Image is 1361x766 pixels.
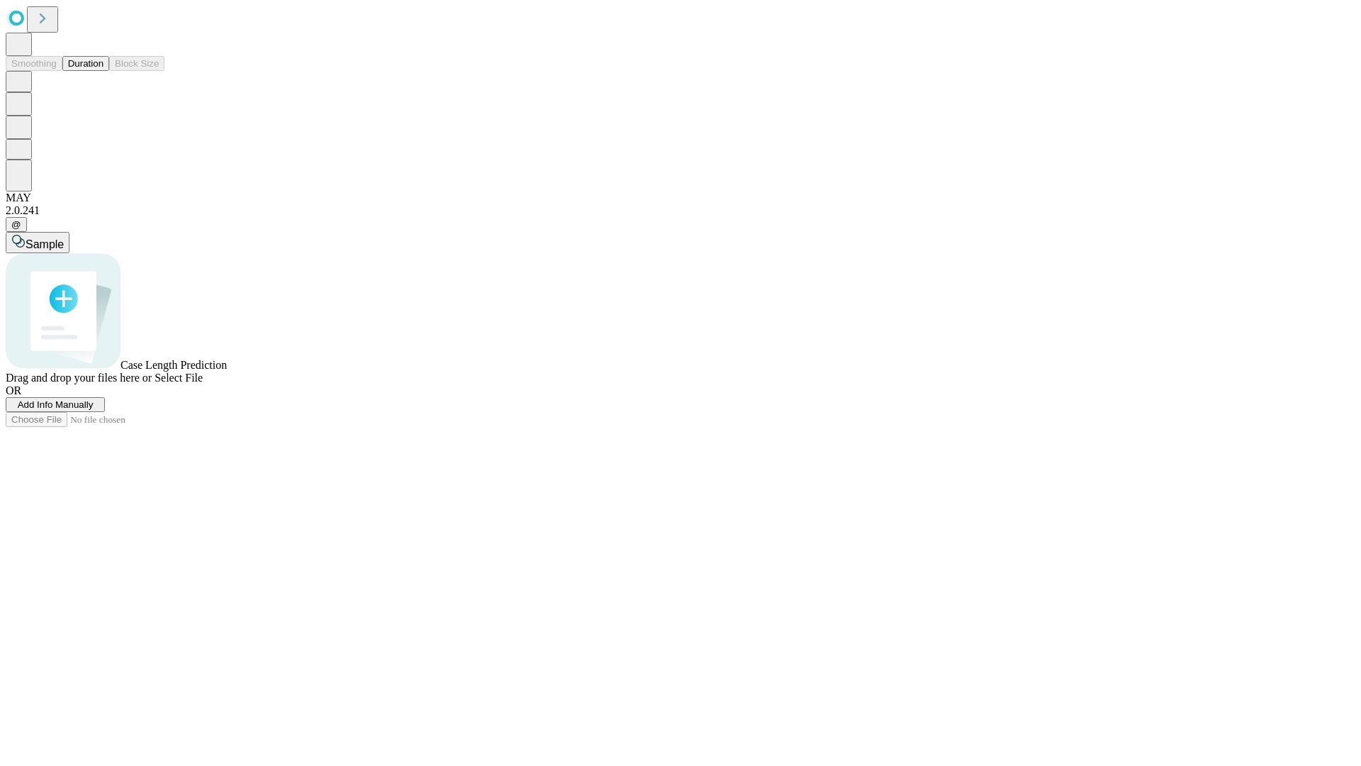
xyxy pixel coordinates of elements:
[6,56,62,71] button: Smoothing
[155,372,203,384] span: Select File
[6,372,152,384] span: Drag and drop your files here or
[26,238,64,250] span: Sample
[62,56,109,71] button: Duration
[6,384,21,396] span: OR
[6,204,1355,217] div: 2.0.241
[6,217,27,232] button: @
[11,219,21,230] span: @
[109,56,164,71] button: Block Size
[6,191,1355,204] div: MAY
[18,399,94,410] span: Add Info Manually
[121,359,227,371] span: Case Length Prediction
[6,232,69,253] button: Sample
[6,397,105,412] button: Add Info Manually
